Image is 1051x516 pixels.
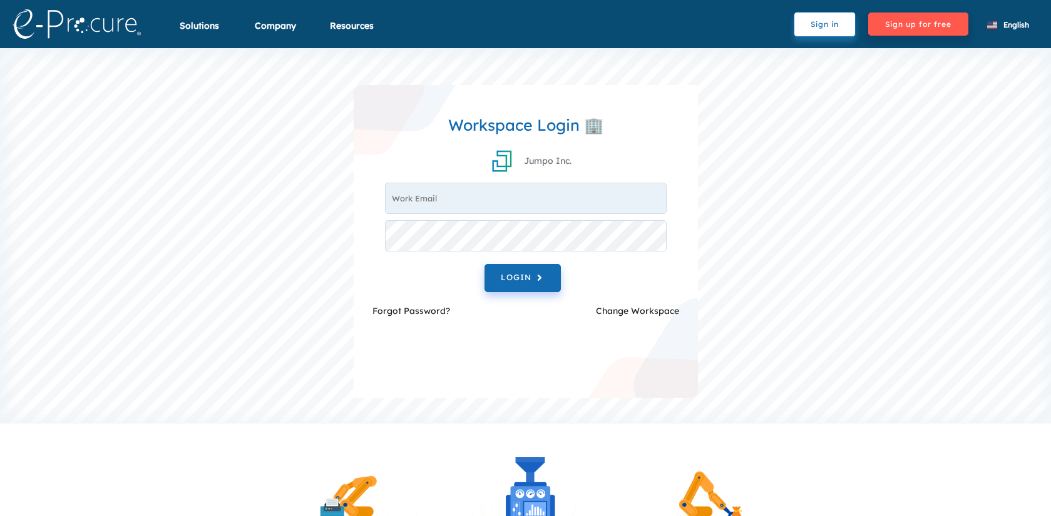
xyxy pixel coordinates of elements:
[372,140,679,183] div: Jumpo Inc.
[1003,20,1029,29] span: English
[484,264,561,292] button: LOGIN
[488,149,515,174] img: business Logo
[794,12,856,37] button: Sign in
[868,13,968,36] span: Sign up for free
[372,305,450,318] label: Forgot Password?
[501,271,545,285] span: LOGIN
[180,19,219,48] div: Solutions
[794,18,868,29] a: Sign in
[372,116,679,134] h3: Workspace Login 🏢
[372,305,450,316] a: Forgot Password?
[13,9,141,39] img: logo
[385,183,667,214] input: Work Email
[255,19,296,48] div: Company
[596,305,679,318] label: Change Workspace
[330,19,374,48] div: Resources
